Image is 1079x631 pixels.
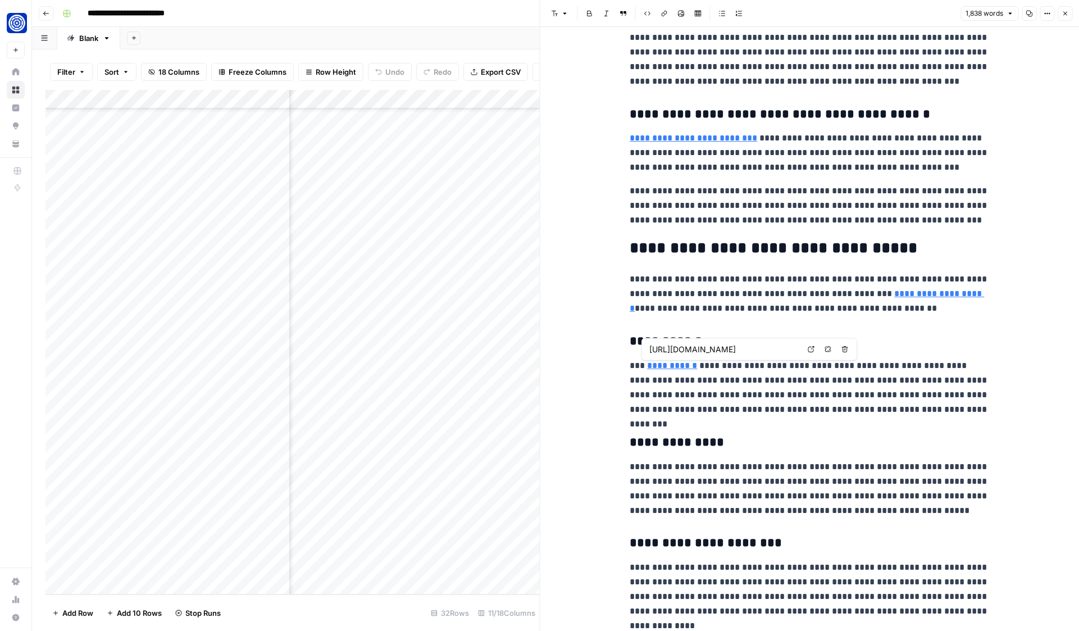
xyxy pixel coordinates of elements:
[316,66,356,78] span: Row Height
[100,604,169,622] button: Add 10 Rows
[298,63,363,81] button: Row Height
[7,13,27,33] img: Fundwell Logo
[50,63,93,81] button: Filter
[117,607,162,619] span: Add 10 Rows
[141,63,207,81] button: 18 Columns
[463,63,528,81] button: Export CSV
[368,63,412,81] button: Undo
[104,66,119,78] span: Sort
[416,63,459,81] button: Redo
[7,573,25,591] a: Settings
[474,604,540,622] div: 11/18 Columns
[185,607,221,619] span: Stop Runs
[97,63,136,81] button: Sort
[966,8,1003,19] span: 1,838 words
[7,135,25,153] a: Your Data
[169,604,227,622] button: Stop Runs
[434,66,452,78] span: Redo
[158,66,199,78] span: 18 Columns
[960,6,1018,21] button: 1,838 words
[57,27,120,49] a: Blank
[7,81,25,99] a: Browse
[385,66,404,78] span: Undo
[7,117,25,135] a: Opportunities
[62,607,93,619] span: Add Row
[7,591,25,609] a: Usage
[7,99,25,117] a: Insights
[211,63,294,81] button: Freeze Columns
[7,609,25,627] button: Help + Support
[426,604,474,622] div: 32 Rows
[481,66,521,78] span: Export CSV
[229,66,286,78] span: Freeze Columns
[79,33,98,44] div: Blank
[7,63,25,81] a: Home
[57,66,75,78] span: Filter
[7,9,25,37] button: Workspace: Fundwell
[45,604,100,622] button: Add Row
